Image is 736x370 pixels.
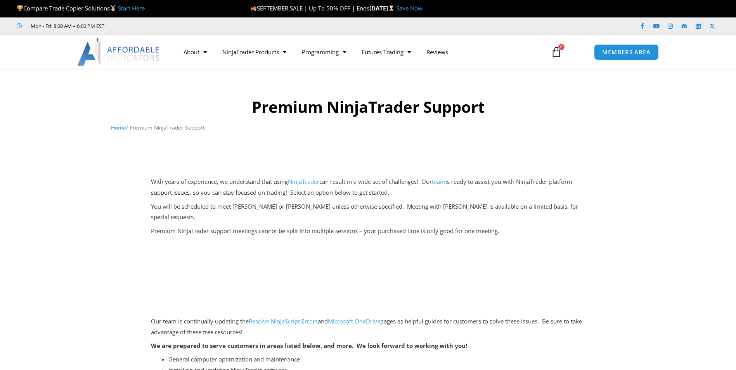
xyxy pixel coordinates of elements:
[151,176,585,198] p: With years of experience, we understand that using can result in a wide set of challenges! Our is...
[110,5,116,11] img: 🥇
[77,38,161,66] img: LogoAI | Affordable Indicators – NinjaTrader
[432,178,445,185] a: team
[249,317,318,325] a: Resolve NinjaScript Errors
[151,316,585,338] p: Our team is continually updating the and pages as helpful guides for customers to solve these iss...
[111,96,625,118] h1: Premium NinjaTrader Support
[594,44,659,60] a: MEMBERS AREA
[17,5,23,11] img: 🏆
[111,123,625,133] nav: Breadcrumb
[388,5,394,11] img: ⌛
[176,43,215,61] a: About
[111,124,126,131] a: Home
[168,354,585,365] li: General computer optimization and maintenance
[328,317,380,325] a: Microsoft OneDrive
[354,43,419,61] a: Futures Trading
[396,4,423,12] a: Save Now
[29,21,104,31] span: Mon - Fri: 8:00 AM – 6:00 PM EST
[558,44,565,50] span: 0
[250,4,369,12] span: SEPTEMBER SALE | Up To 50% OFF | Ends
[602,49,651,55] span: MEMBERS AREA
[419,43,456,61] a: Reviews
[151,226,585,237] p: Premium NinjaTrader support meetings cannot be split into multiple sessions – your purchased time...
[151,201,585,223] p: You will be scheduled to meet [PERSON_NAME] or [PERSON_NAME] unless otherwise specified. Meeting ...
[251,5,256,11] img: 🍂
[151,342,467,349] strong: We are prepared to serve customers in areas listed below, and more. We look forward to working wi...
[288,178,319,185] a: NinjaTrader
[294,43,354,61] a: Programming
[17,4,145,12] span: Compare Trade Copier Solutions
[215,43,294,61] a: NinjaTrader Products
[115,22,232,30] iframe: Customer reviews powered by Trustpilot
[176,43,542,61] nav: Menu
[539,41,573,63] a: 0
[369,4,396,12] strong: [DATE]
[118,4,145,12] a: Start Here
